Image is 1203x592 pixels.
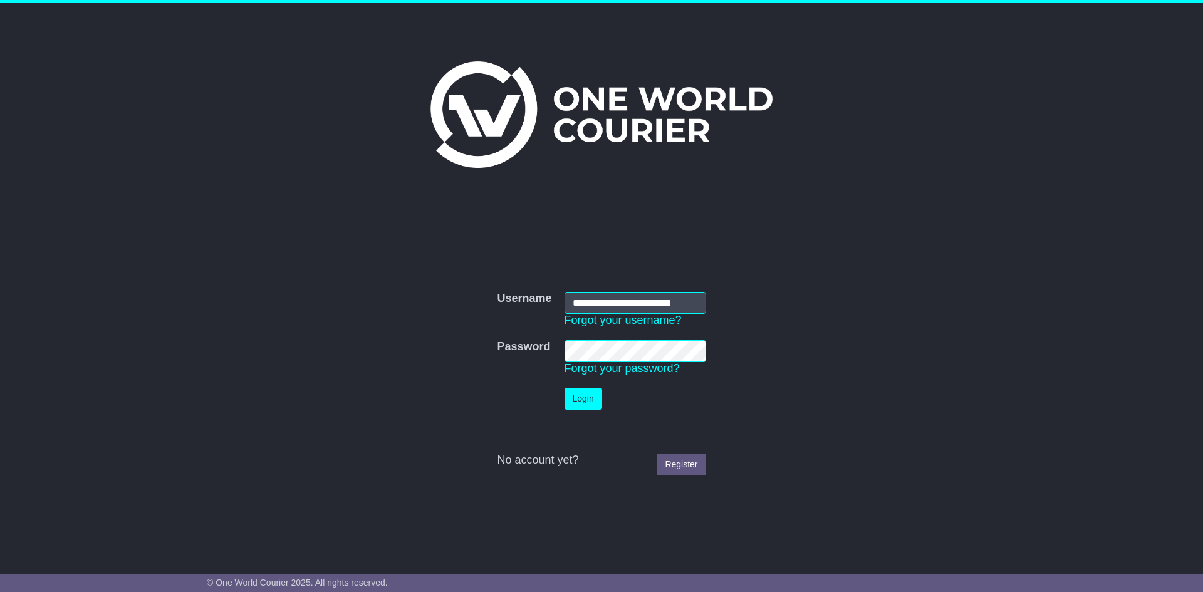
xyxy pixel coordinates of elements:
div: No account yet? [497,454,706,467]
img: One World [430,61,773,168]
a: Forgot your username? [565,314,682,326]
a: Forgot your password? [565,362,680,375]
label: Password [497,340,550,354]
a: Register [657,454,706,475]
button: Login [565,388,602,410]
span: © One World Courier 2025. All rights reserved. [207,578,388,588]
label: Username [497,292,551,306]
